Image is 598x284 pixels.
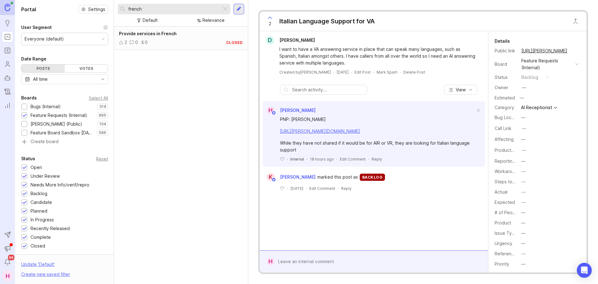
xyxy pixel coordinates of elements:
[266,36,274,44] div: D
[495,200,515,205] label: Expected
[31,190,47,197] div: Backlog
[21,271,70,278] div: Create new saved filter
[495,84,516,91] div: Owner
[521,57,573,71] div: Feature Requests (Internal)
[336,156,337,162] div: ·
[31,234,51,241] div: Complete
[21,24,52,31] div: User Segment
[128,6,219,12] input: Search...
[337,70,349,75] a: [DATE]
[21,65,65,72] div: Posts
[520,198,528,206] button: Expected
[202,17,225,24] div: Relevance
[521,209,525,216] div: —
[521,114,525,121] div: —
[267,258,274,266] div: H
[521,230,525,237] div: —
[520,188,528,196] button: Actual
[495,37,510,45] div: Details
[135,39,138,46] div: 0
[520,167,528,176] button: Workaround
[21,55,46,63] div: Date Range
[31,181,89,188] div: Needs More Info/verif/repro
[521,74,538,81] div: backlog
[521,250,526,257] div: —
[569,15,582,27] button: Close button
[2,257,13,268] button: Notifications
[99,122,106,127] p: 104
[521,178,526,185] div: —
[292,86,364,93] input: Search activity...
[521,168,526,175] div: —
[279,46,476,66] div: I want to have a VA answering service in place that can speak many languages, such as Spanish, It...
[269,20,271,27] span: 2
[495,96,515,100] div: Estimated
[306,156,307,162] div: ·
[522,147,526,154] div: —
[280,140,475,153] div: While they have not shared if it would be for AIR or VR, they are looking for Italian language su...
[306,186,307,191] div: ·
[495,74,516,81] div: Status
[2,72,13,84] a: Autopilot
[522,125,526,132] div: —
[495,220,511,225] label: Product
[340,156,366,162] div: Edit Comment
[263,173,317,181] a: K[PERSON_NAME]
[577,263,592,278] div: Open Intercom Messenger
[99,130,106,135] p: 596
[280,116,475,123] div: PNP: [PERSON_NAME]
[444,85,477,95] button: View
[360,174,385,181] div: backlog
[96,157,108,161] div: Reset
[520,124,528,132] button: Call Link
[280,108,316,113] span: [PERSON_NAME]
[31,225,70,232] div: Recently Released
[145,39,148,46] div: 0
[21,6,36,13] h1: Portal
[354,70,371,75] div: Edit Post
[25,36,64,42] div: Everyone (default)
[263,106,316,114] a: H[PERSON_NAME]
[114,26,248,50] a: Provide services in French200closed
[31,164,42,171] div: Open
[65,65,108,72] div: Votes
[226,40,243,45] div: closed
[521,136,525,143] div: —
[520,250,528,258] button: Reference(s)
[88,6,105,12] span: Settings
[372,156,382,162] div: Reply
[21,261,55,271] div: Update ' Default '
[290,186,303,191] time: [DATE]
[119,31,177,36] span: Provide services in French
[2,31,13,42] a: Portal
[521,158,525,165] div: —
[2,270,13,282] button: H
[495,137,514,142] label: Affecting
[495,189,507,195] label: Actual
[2,59,13,70] a: Users
[520,178,528,186] button: Steps to Reproduce
[98,77,108,82] svg: toggle icon
[351,70,352,75] div: ·
[8,255,14,260] span: 99
[495,251,522,256] label: Reference(s)
[338,186,339,191] div: ·
[495,261,509,267] label: Priority
[495,147,528,153] label: ProductboardID
[309,186,335,191] div: Edit Comment
[495,61,516,68] div: Board
[267,173,275,181] div: K
[495,230,517,236] label: Issue Type
[495,210,539,215] label: # of People Affected
[280,174,316,181] span: [PERSON_NAME]
[495,115,522,120] label: Bug Location
[522,84,526,91] div: —
[279,70,331,75] div: Created by [PERSON_NAME]
[262,36,320,44] a: D[PERSON_NAME]
[31,243,45,249] div: Closed
[31,173,60,180] div: Under Review
[2,45,13,56] a: Roadmaps
[456,87,466,93] span: View
[31,103,61,110] div: Bugs (Internal)
[317,174,358,181] span: marked this post as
